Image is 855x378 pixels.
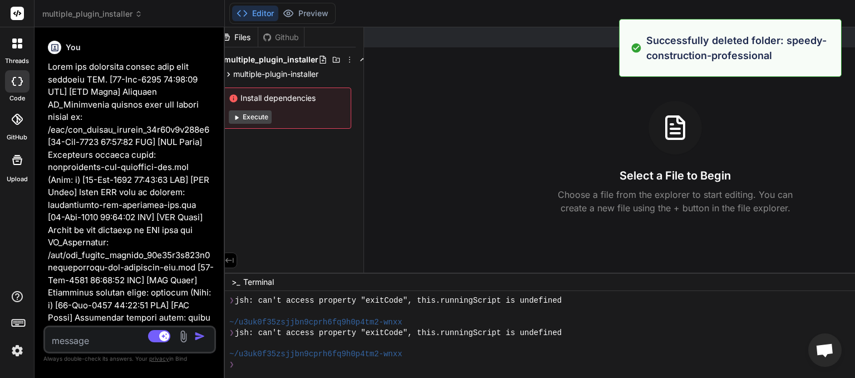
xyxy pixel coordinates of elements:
[229,349,402,360] span: ~/u3uk0f35zsjjbn9cprh6fq9h0p4tm2-wnxx
[229,93,344,104] span: Install dependencies
[278,6,333,21] button: Preview
[233,69,318,80] span: multiple-plugin-installer
[235,295,562,306] span: jsh: can't access property "exitCode", this.runningScript is undefined
[229,328,235,338] span: ❯
[229,295,235,306] span: ❯
[43,353,216,364] p: Always double-check its answers. Your in Bind
[194,331,205,342] img: icon
[229,110,272,124] button: Execute
[620,168,731,183] h3: Select a File to Begin
[149,355,169,362] span: privacy
[42,8,142,20] span: multiple_plugin_installer
[5,56,29,66] label: threads
[229,317,402,328] span: ~/u3uk0f35zsjjbn9cprh6fq9h0p4tm2-wnxx
[631,33,642,63] img: alert
[243,277,274,288] span: Terminal
[646,33,834,63] p: Successfully deleted folder: speedy-construction-professional
[7,175,28,184] label: Upload
[232,6,278,21] button: Editor
[66,42,81,53] h6: You
[9,94,25,103] label: code
[551,188,800,215] p: Choose a file from the explorer to start editing. You can create a new file using the + button in...
[217,32,258,43] div: Files
[7,133,27,142] label: GitHub
[177,330,190,343] img: attachment
[8,341,27,360] img: settings
[808,333,842,367] a: Open chat
[229,360,235,370] span: ❯
[258,32,304,43] div: Github
[224,54,318,65] span: multiple_plugin_installer
[235,328,562,338] span: jsh: can't access property "exitCode", this.runningScript is undefined
[232,277,240,288] span: >_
